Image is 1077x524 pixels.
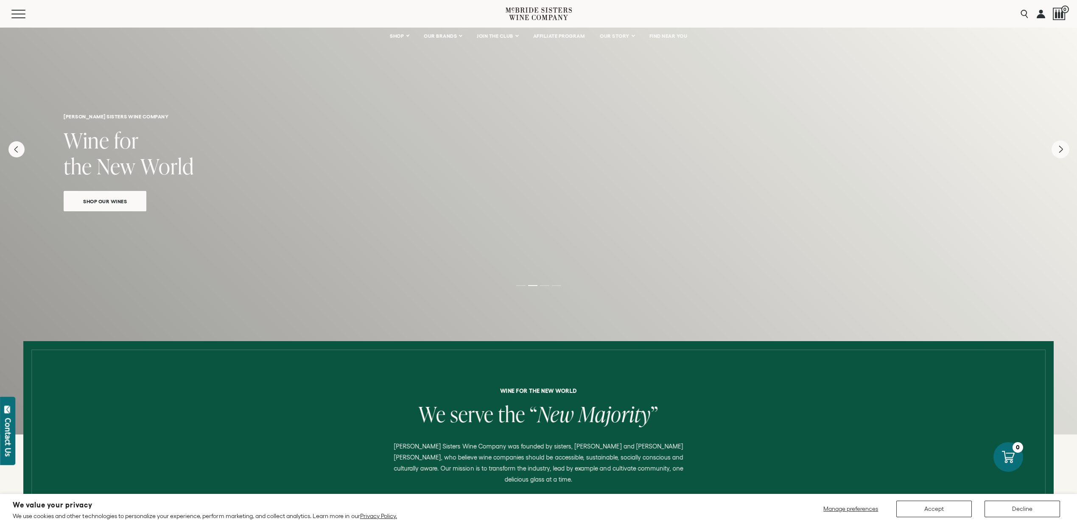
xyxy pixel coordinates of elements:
span: We [419,399,446,429]
span: 0 [1061,6,1069,13]
p: [PERSON_NAME] Sisters Wine Company was founded by sisters, [PERSON_NAME] and [PERSON_NAME] [PERSO... [386,441,691,485]
span: ” [651,399,658,429]
li: Page dot 3 [540,285,549,286]
span: Majority [579,399,651,429]
span: for [114,126,139,155]
span: Manage preferences [823,505,878,512]
h6: Wine for the new world [220,388,857,394]
h6: [PERSON_NAME] sisters wine company [64,114,1013,119]
span: New [97,151,136,181]
div: 0 [1013,442,1023,453]
div: Contact Us [4,418,12,457]
span: World [140,151,194,181]
button: Accept [896,501,972,517]
span: “ [530,399,537,429]
button: Mobile Menu Trigger [11,10,42,18]
button: Previous [8,141,25,157]
li: Page dot 1 [516,285,526,286]
span: SHOP [390,33,404,39]
span: FIND NEAR YOU [649,33,688,39]
a: OUR STORY [594,28,640,45]
span: Wine [64,126,109,155]
li: Page dot 2 [528,285,537,286]
h2: We value your privacy [13,502,397,509]
span: New [537,399,574,429]
button: Next [1052,140,1069,158]
li: Page dot 4 [552,285,561,286]
a: SHOP [384,28,414,45]
a: JOIN THE CLUB [471,28,523,45]
span: the [64,151,92,181]
a: AFFILIATE PROGRAM [528,28,590,45]
span: serve [450,399,493,429]
a: Privacy Policy. [360,513,397,519]
span: OUR BRANDS [424,33,457,39]
a: Shop Our Wines [64,191,146,211]
p: We use cookies and other technologies to personalize your experience, perform marketing, and coll... [13,512,397,520]
button: Decline [985,501,1060,517]
span: JOIN THE CLUB [477,33,513,39]
a: OUR BRANDS [418,28,467,45]
span: the [498,399,525,429]
button: Manage preferences [818,501,884,517]
span: OUR STORY [600,33,629,39]
span: AFFILIATE PROGRAM [533,33,585,39]
a: FIND NEAR YOU [644,28,693,45]
span: Shop Our Wines [68,196,142,206]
